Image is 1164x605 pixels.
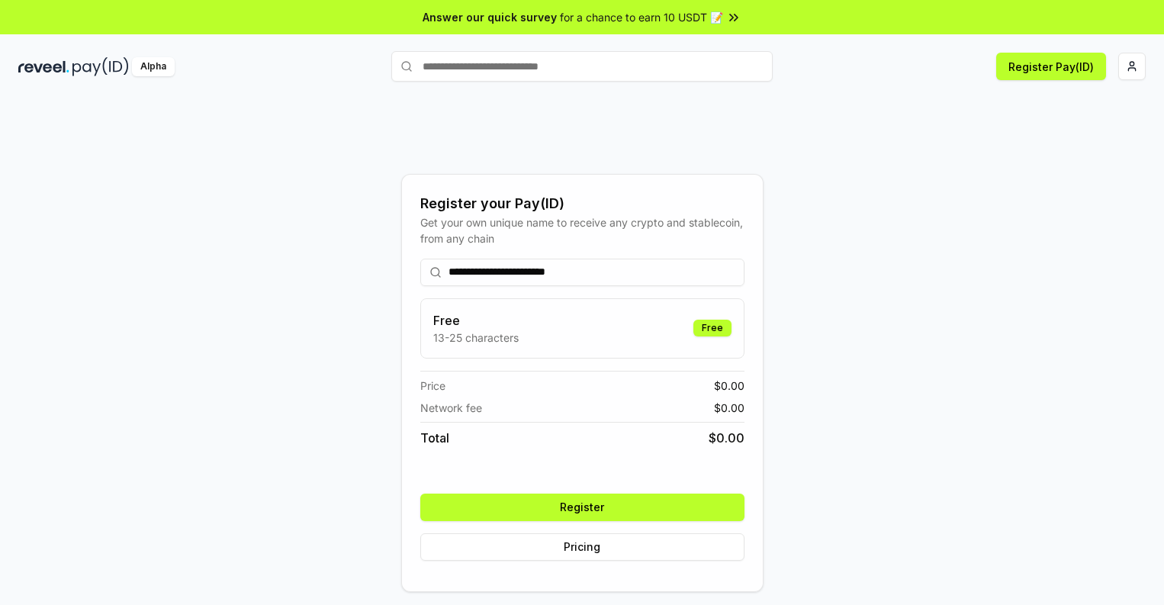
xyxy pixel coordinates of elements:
[714,378,744,394] span: $ 0.00
[132,57,175,76] div: Alpha
[420,193,744,214] div: Register your Pay(ID)
[693,320,732,336] div: Free
[18,57,69,76] img: reveel_dark
[433,330,519,346] p: 13-25 characters
[433,311,519,330] h3: Free
[560,9,723,25] span: for a chance to earn 10 USDT 📝
[420,378,445,394] span: Price
[420,400,482,416] span: Network fee
[420,429,449,447] span: Total
[72,57,129,76] img: pay_id
[714,400,744,416] span: $ 0.00
[420,214,744,246] div: Get your own unique name to receive any crypto and stablecoin, from any chain
[420,533,744,561] button: Pricing
[996,53,1106,80] button: Register Pay(ID)
[420,494,744,521] button: Register
[423,9,557,25] span: Answer our quick survey
[709,429,744,447] span: $ 0.00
